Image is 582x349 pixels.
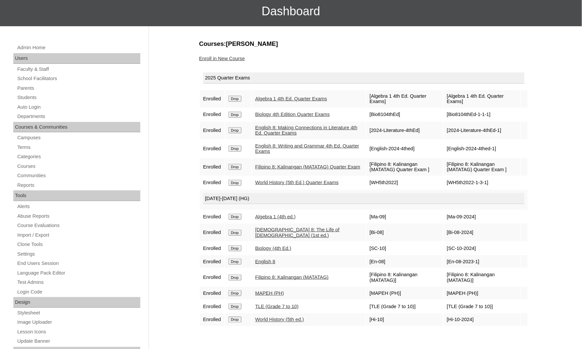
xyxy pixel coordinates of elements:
a: English 8 [255,259,275,264]
td: [Bi-08] [366,224,443,241]
a: World History (5th Ed.) Quarter Exams [255,180,339,185]
td: [En-08-2023-1] [444,255,520,268]
div: Users [13,53,140,64]
a: School Facilitators [17,74,140,83]
td: [TLE (Grade 7 to 10)] [366,300,443,313]
a: Biology 4th Edition Quarter Exams [255,112,330,117]
td: Enrolled [200,300,224,313]
a: Courses [17,162,140,171]
input: Drop [228,290,241,296]
a: Parents [17,84,140,92]
td: Enrolled [200,90,224,108]
td: Enrolled [200,158,224,176]
td: [2024-Literature-4thEd-1] [444,122,520,139]
a: TLE (Grade 7 to 10) [255,304,299,309]
td: [Filipino 8: Kalinangan (MATATAG) Quarter Exam ] [444,158,520,176]
td: [English-2024-4thed] [366,140,443,158]
a: Departments [17,112,140,121]
a: Algebra 1 4th Ed. Quarter Exams [255,96,327,101]
input: Drop [228,317,241,323]
td: [Ma-09-2024] [444,210,520,223]
td: [MAPEH (PH)] [366,287,443,299]
a: Communities [17,172,140,180]
td: Enrolled [200,122,224,139]
td: [SC-10] [366,242,443,255]
input: Drop [228,127,241,133]
a: Auto Login [17,103,140,111]
td: [Filipino 8: Kalinangan (MATATAG) Quarter Exam ] [366,158,443,176]
a: English 8: Making Connections in Literature 4th Ed. Quarter Exams [255,125,358,136]
input: Drop [228,146,241,152]
a: Stylesheet [17,309,140,317]
td: [Bio8104thEd-1-1-1] [444,108,520,121]
a: Students [17,93,140,102]
td: Enrolled [200,176,224,189]
a: Categories [17,153,140,161]
input: Drop [228,214,241,220]
td: [Algebra 1 4th Ed. Quarter Exams] [444,90,520,108]
a: Lesson Icons [17,328,140,336]
a: Admin Home [17,44,140,52]
input: Drop [228,303,241,309]
a: Faculty & Staff [17,65,140,73]
td: Enrolled [200,140,224,158]
td: Enrolled [200,242,224,255]
h3: Courses:[PERSON_NAME] [199,40,528,48]
td: [Hi-10] [366,313,443,326]
a: Abuse Reports [17,212,140,220]
td: [Hi-10-2024] [444,313,520,326]
input: Drop [228,230,241,236]
div: Design [13,297,140,308]
a: Filipino 8: Kalinangan (MATATAG) [255,275,329,280]
a: Algebra 1 (4th ed.) [255,214,296,219]
td: [English-2024-4thed-1] [444,140,520,158]
a: Course Evaluations [17,221,140,230]
input: Drop [228,180,241,186]
a: World History (5th ed.) [255,317,304,322]
a: Terms [17,143,140,152]
input: Drop [228,96,241,102]
div: Courses & Communities [13,122,140,133]
td: [WH5th2022] [366,176,443,189]
td: Enrolled [200,108,224,121]
td: [MAPEH (PH)] [444,287,520,299]
input: Drop [228,164,241,170]
a: Reports [17,181,140,189]
a: Settings [17,250,140,258]
td: [Bi-08-2024] [444,224,520,241]
input: Drop [228,275,241,281]
a: Campuses [17,134,140,142]
a: Image Uploader [17,318,140,327]
a: [DEMOGRAPHIC_DATA] 8: The Life of [DEMOGRAPHIC_DATA] (1st ed.) [255,227,340,238]
div: Tools [13,190,140,201]
a: Clone Tools [17,240,140,249]
td: [Filipino 8: Kalinangan (MATATAG)] [366,269,443,286]
a: Alerts [17,202,140,211]
div: 2025 Quarter Exams [203,72,524,84]
td: [Bio8104thEd] [366,108,443,121]
a: Test Admins [17,278,140,287]
td: Enrolled [200,224,224,241]
a: Update Banner [17,337,140,346]
td: Enrolled [200,313,224,326]
td: [2024-Literature-4thEd] [366,122,443,139]
input: Drop [228,245,241,251]
td: Enrolled [200,269,224,286]
input: Drop [228,112,241,118]
td: Enrolled [200,255,224,268]
td: [En-08] [366,255,443,268]
a: Enroll in New Course [199,56,245,61]
a: Filipino 8: Kalinangan (MATATAG) Quarter Exam [255,164,361,170]
a: Biology (4th Ed.) [255,246,291,251]
td: Enrolled [200,210,224,223]
a: MAPEH (PH) [255,291,284,296]
td: [Ma-09] [366,210,443,223]
a: Import / Export [17,231,140,239]
td: [WH5th2022-1-3-1] [444,176,520,189]
td: [SC-10-2024] [444,242,520,255]
a: End Users Session [17,259,140,268]
a: Language Pack Editor [17,269,140,277]
td: [Filipino 8: Kalinangan (MATATAG)] [444,269,520,286]
td: [TLE (Grade 7 to 10)] [444,300,520,313]
a: English 8: Writing and Grammar 4th Ed. Quarter Exams [255,143,360,154]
